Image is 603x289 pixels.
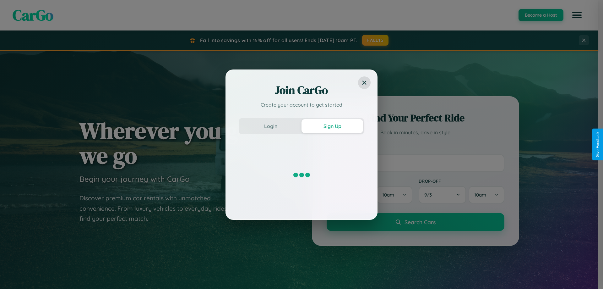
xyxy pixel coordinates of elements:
[301,119,363,133] button: Sign Up
[240,119,301,133] button: Login
[239,83,364,98] h2: Join CarGo
[239,101,364,108] p: Create your account to get started
[595,132,600,157] div: Give Feedback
